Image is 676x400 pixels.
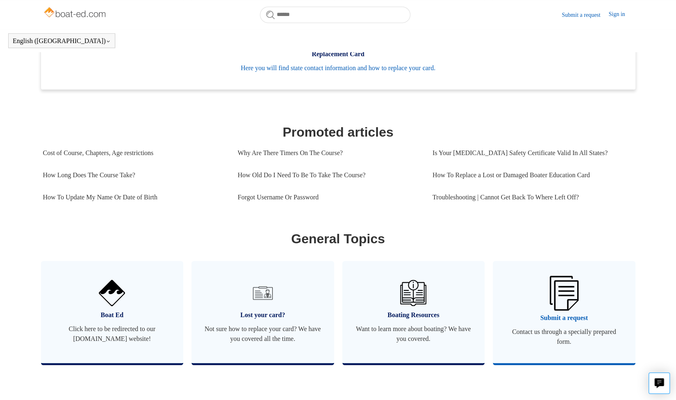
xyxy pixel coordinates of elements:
a: Submit a request Contact us through a specially prepared form. [493,261,635,363]
button: English ([GEOGRAPHIC_DATA]) [13,37,111,45]
a: How To Update My Name Or Date of Birth [43,186,225,208]
span: Here you will find state contact information and how to replace your card. [53,63,623,73]
a: Forgot Username Or Password [238,186,420,208]
a: Why Are There Timers On The Course? [238,142,420,164]
a: Cost of Course, Chapters, Age restrictions [43,142,225,164]
span: Click here to be redirected to our [DOMAIN_NAME] website! [53,324,171,344]
img: Boat-Ed Help Center home page [43,5,108,21]
a: Is Your [MEDICAL_DATA] Safety Certificate Valid In All States? [432,142,627,164]
input: Search [260,7,410,23]
span: Contact us through a specially prepared form. [505,327,623,347]
img: 01HZPCYVNCVF44JPJQE4DN11EA [99,280,125,306]
a: How Long Does The Course Take? [43,164,225,186]
a: Submit a request [562,11,608,19]
span: Boat Ed [53,310,171,320]
a: Replacement Card Here you will find state contact information and how to replace your card. [41,29,635,89]
a: How Old Do I Need To Be To Take The Course? [238,164,420,186]
a: Sign in [608,10,633,20]
h1: General Topics [43,229,633,249]
span: Lost your card? [204,310,322,320]
span: Not sure how to replace your card? We have you covered all the time. [204,324,322,344]
button: Live chat [649,373,670,394]
span: Want to learn more about boating? We have you covered. [355,324,473,344]
span: Replacement Card [53,49,623,59]
span: Boating Resources [355,310,473,320]
img: 01HZPCYW3NK71669VZTW7XY4G9 [550,276,578,310]
a: How To Replace a Lost or Damaged Boater Education Card [432,164,627,186]
img: 01HZPCYVT14CG9T703FEE4SFXC [250,280,276,306]
a: Boat Ed Click here to be redirected to our [DOMAIN_NAME] website! [41,261,184,363]
h1: Promoted articles [43,122,633,142]
span: Submit a request [505,313,623,323]
img: 01HZPCYVZMCNPYXCC0DPA2R54M [400,280,426,306]
a: Lost your card? Not sure how to replace your card? We have you covered all the time. [191,261,334,363]
a: Boating Resources Want to learn more about boating? We have you covered. [342,261,485,363]
a: Troubleshooting | Cannot Get Back To Where Left Off? [432,186,627,208]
